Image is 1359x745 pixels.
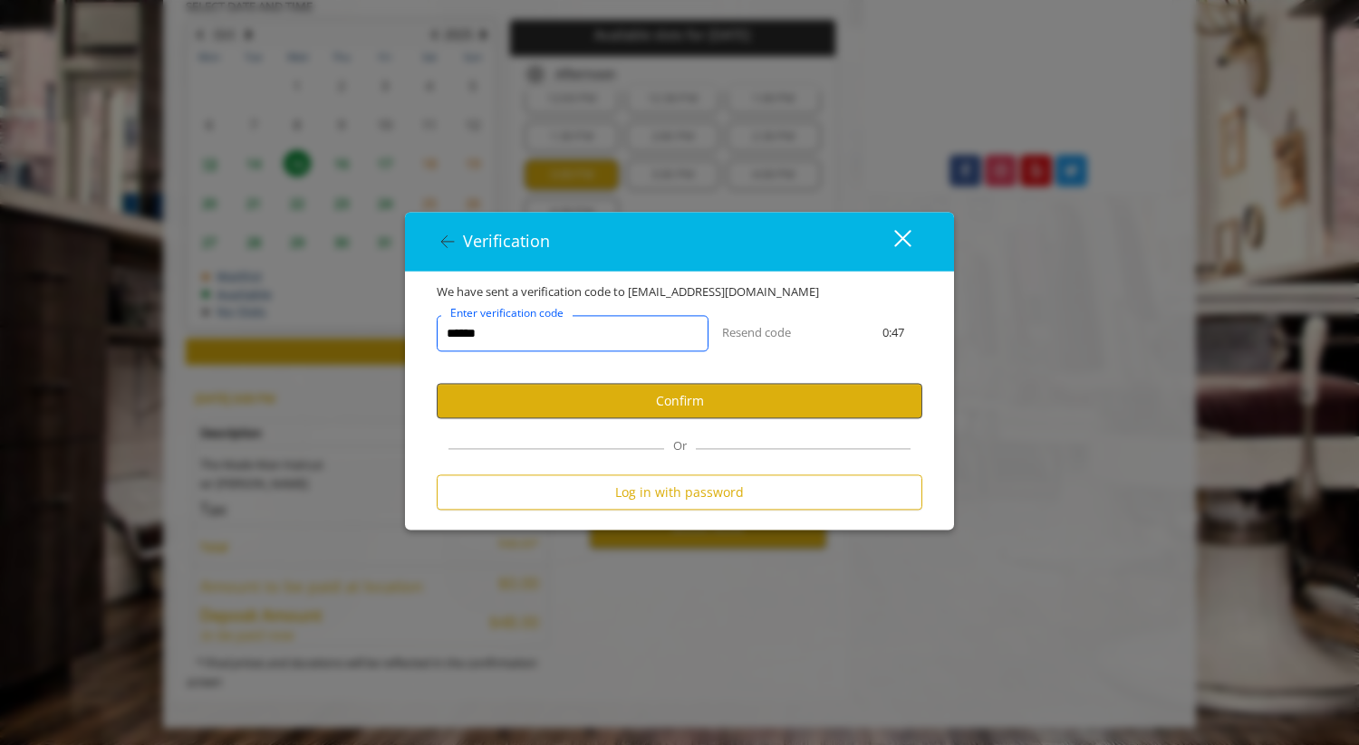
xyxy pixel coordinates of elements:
span: Verification [463,231,550,253]
button: Confirm [437,383,922,418]
button: Resend code [722,324,791,343]
button: Log in with password [437,475,922,511]
span: Or [664,438,696,454]
div: close dialog [873,228,910,255]
button: close dialog [861,223,922,260]
div: 0:47 [851,324,936,343]
input: verificationCodeText [437,315,708,351]
div: We have sent a verification code to [EMAIL_ADDRESS][DOMAIN_NAME] [423,283,936,302]
label: Enter verification code [441,304,573,321]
